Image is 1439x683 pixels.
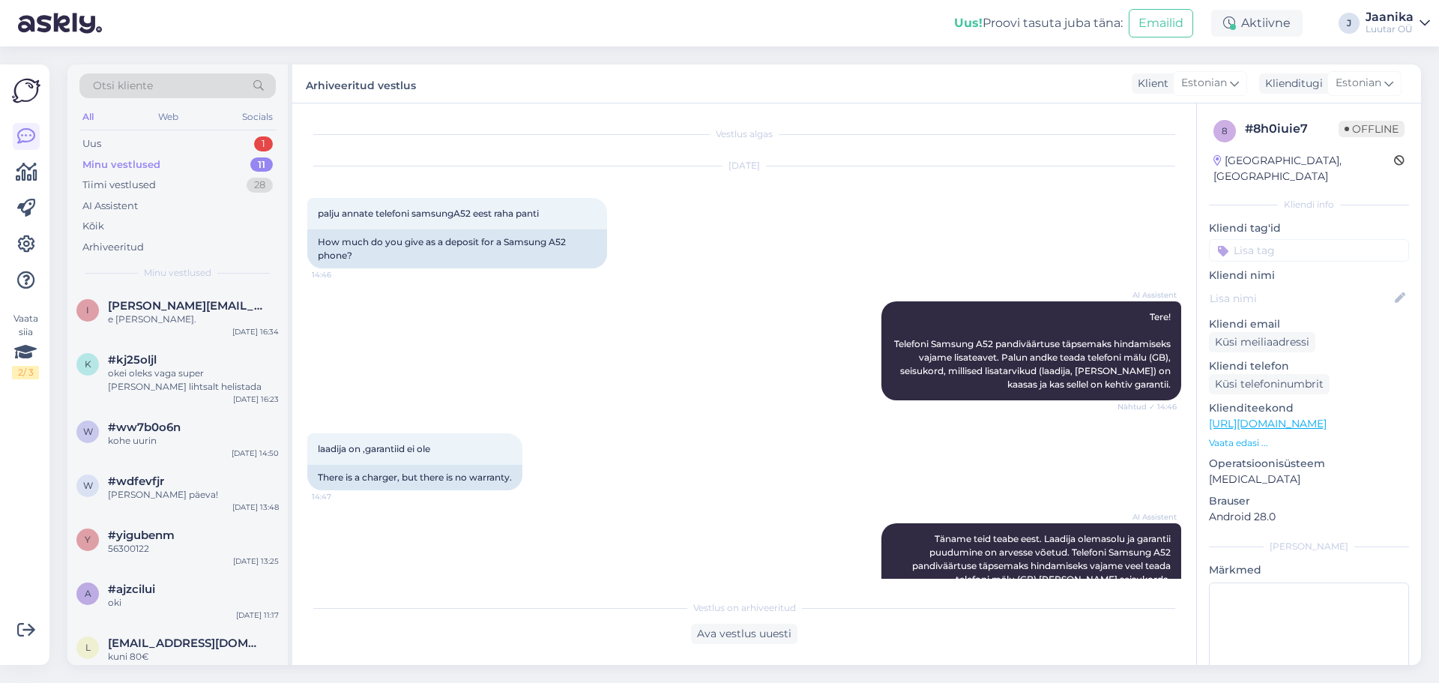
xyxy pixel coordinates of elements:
div: kuni 80€ [108,650,279,664]
div: Uus [82,136,101,151]
div: [PERSON_NAME] päeva! [108,488,279,502]
div: [DATE] 16:23 [233,394,279,405]
span: lahtristo@gmail.com [108,637,264,650]
div: Tiimi vestlused [82,178,156,193]
span: #ajzcilui [108,583,155,596]
div: 11 [250,157,273,172]
div: [PERSON_NAME] [1209,540,1409,553]
span: Täname teid teabe eest. Laadija olemasolu ja garantii puudumine on arvesse võetud. Telefoni Samsu... [912,533,1173,585]
div: [DATE] [307,159,1181,172]
span: Nähtud ✓ 14:46 [1117,401,1177,412]
p: [MEDICAL_DATA] [1209,472,1409,487]
span: Minu vestlused [144,266,211,280]
p: Operatsioonisüsteem [1209,456,1409,472]
a: [URL][DOMAIN_NAME] [1209,417,1327,430]
span: #yigubenm [108,529,175,542]
div: 1 [254,136,273,151]
div: AI Assistent [82,199,138,214]
span: #ww7b0o6n [108,421,181,434]
p: Kliendi nimi [1209,268,1409,283]
div: Jaanika [1366,11,1414,23]
div: 28 [247,178,273,193]
p: Brauser [1209,493,1409,509]
span: l [85,642,91,653]
span: y [85,534,91,545]
span: laadija on ,garantiid ei ole [318,443,430,454]
div: Proovi tasuta juba täna: [954,14,1123,32]
div: [DATE] 14:50 [232,448,279,459]
span: a [85,588,91,599]
a: JaanikaLuutar OÜ [1366,11,1430,35]
span: #wdfevfjr [108,475,164,488]
img: Askly Logo [12,76,40,105]
div: [GEOGRAPHIC_DATA], [GEOGRAPHIC_DATA] [1213,153,1394,184]
div: Küsi telefoninumbrit [1209,374,1330,394]
span: Otsi kliente [93,78,153,94]
div: [DATE] 13:25 [233,556,279,567]
div: Minu vestlused [82,157,160,172]
div: oki [108,596,279,610]
span: palju annate telefoni samsungA52 eest raha panti [318,208,539,219]
span: 14:47 [312,491,368,502]
div: Web [155,107,181,127]
div: There is a charger, but there is no warranty. [307,465,522,490]
p: Klienditeekond [1209,400,1409,416]
div: okei oleks vaga super [PERSON_NAME] lihtsalt helistada [108,367,279,394]
div: 56300122 [108,542,279,556]
label: Arhiveeritud vestlus [306,73,416,94]
span: k [85,358,91,370]
input: Lisa nimi [1210,290,1392,307]
span: Irja.kuuts@mail.ee [108,299,264,313]
div: e [PERSON_NAME]. [108,313,279,326]
div: Vaata siia [12,312,39,379]
p: Vaata edasi ... [1209,436,1409,450]
span: Estonian [1336,75,1381,91]
p: Märkmed [1209,562,1409,578]
span: 14:46 [312,269,368,280]
div: Klienditugi [1259,76,1323,91]
span: AI Assistent [1120,511,1177,523]
span: w [83,480,93,491]
div: Vestlus algas [307,127,1181,141]
div: Arhiveeritud [82,240,144,255]
p: Kliendi email [1209,316,1409,332]
div: J [1339,13,1360,34]
span: Estonian [1181,75,1227,91]
div: Kõik [82,219,104,234]
div: # 8h0iuie7 [1245,120,1339,138]
div: kohe uurin [108,434,279,448]
div: Aktiivne [1211,10,1303,37]
div: Socials [239,107,276,127]
span: Vestlus on arhiveeritud [693,601,796,615]
button: Emailid [1129,9,1193,37]
b: Uus! [954,16,983,30]
div: All [79,107,97,127]
div: [DATE] 13:48 [232,502,279,513]
div: [DATE] 16:34 [232,326,279,337]
span: 8 [1222,125,1228,136]
div: How much do you give as a deposit for a Samsung A52 phone? [307,229,607,268]
span: I [86,304,89,316]
p: Android 28.0 [1209,509,1409,525]
span: Offline [1339,121,1405,137]
span: AI Assistent [1120,289,1177,301]
div: Luutar OÜ [1366,23,1414,35]
div: Klient [1132,76,1168,91]
span: #kj25oljl [108,353,157,367]
input: Lisa tag [1209,239,1409,262]
div: [DATE] 11:17 [236,610,279,621]
p: Kliendi tag'id [1209,220,1409,236]
div: Ava vestlus uuesti [691,624,797,644]
div: [DATE] 11:02 [234,664,279,675]
div: Kliendi info [1209,198,1409,211]
div: 2 / 3 [12,366,39,379]
span: w [83,426,93,437]
p: Kliendi telefon [1209,358,1409,374]
div: Küsi meiliaadressi [1209,332,1315,352]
